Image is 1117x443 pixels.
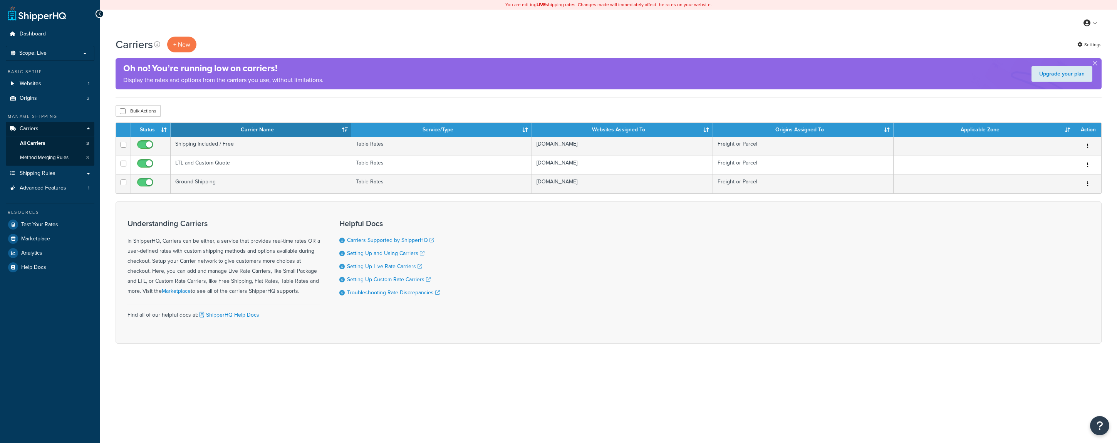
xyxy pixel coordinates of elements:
a: ShipperHQ Home [8,6,66,21]
b: LIVE [537,1,546,8]
li: Carriers [6,122,94,166]
li: Origins [6,91,94,106]
span: Scope: Live [19,50,47,57]
li: Websites [6,77,94,91]
button: Bulk Actions [116,105,161,117]
th: Carrier Name: activate to sort column ascending [171,123,351,137]
td: [DOMAIN_NAME] [532,175,713,193]
span: Help Docs [21,264,46,271]
td: Ground Shipping [171,175,351,193]
td: [DOMAIN_NAME] [532,156,713,175]
h3: Helpful Docs [339,219,440,228]
a: Shipping Rules [6,166,94,181]
a: Websites 1 [6,77,94,91]
td: Freight or Parcel [713,175,894,193]
div: In ShipperHQ, Carriers can be either, a service that provides real-time rates OR a user-defined r... [127,219,320,296]
span: Websites [20,81,41,87]
span: Dashboard [20,31,46,37]
a: Carriers [6,122,94,136]
a: Test Your Rates [6,218,94,232]
td: Table Rates [351,175,532,193]
td: Table Rates [351,137,532,156]
span: Marketplace [21,236,50,242]
h4: Oh no! You’re running low on carriers! [123,62,324,75]
th: Applicable Zone: activate to sort column ascending [894,123,1074,137]
a: Settings [1077,39,1102,50]
a: All Carriers 3 [6,136,94,151]
button: + New [167,37,196,52]
div: Manage Shipping [6,113,94,120]
td: Shipping Included / Free [171,137,351,156]
a: Upgrade your plan [1031,66,1092,82]
a: Carriers Supported by ShipperHQ [347,236,434,244]
span: Test Your Rates [21,221,58,228]
span: Method Merging Rules [20,154,69,161]
th: Websites Assigned To: activate to sort column ascending [532,123,713,137]
span: 1 [88,185,89,191]
a: Method Merging Rules 3 [6,151,94,165]
td: Freight or Parcel [713,156,894,175]
span: All Carriers [20,140,45,147]
span: 1 [88,81,89,87]
td: [DOMAIN_NAME] [532,137,713,156]
a: Setting Up Live Rate Carriers [347,262,422,270]
td: Freight or Parcel [713,137,894,156]
th: Service/Type: activate to sort column ascending [351,123,532,137]
p: Display the rates and options from the carriers you use, without limitations. [123,75,324,86]
th: Status: activate to sort column ascending [131,123,171,137]
span: 2 [87,95,89,102]
div: Find all of our helpful docs at: [127,304,320,320]
a: Help Docs [6,260,94,274]
a: Setting Up and Using Carriers [347,249,424,257]
a: Dashboard [6,27,94,41]
a: Origins 2 [6,91,94,106]
a: Marketplace [162,287,191,295]
span: Analytics [21,250,42,257]
th: Origins Assigned To: activate to sort column ascending [713,123,894,137]
div: Resources [6,209,94,216]
button: Open Resource Center [1090,416,1109,435]
span: Carriers [20,126,39,132]
li: All Carriers [6,136,94,151]
span: 3 [86,154,89,161]
div: Basic Setup [6,69,94,75]
li: Advanced Features [6,181,94,195]
td: Table Rates [351,156,532,175]
span: Advanced Features [20,185,66,191]
a: Analytics [6,246,94,260]
a: Setting Up Custom Rate Carriers [347,275,431,284]
a: ShipperHQ Help Docs [198,311,259,319]
a: Advanced Features 1 [6,181,94,195]
a: Marketplace [6,232,94,246]
span: Origins [20,95,37,102]
th: Action [1074,123,1101,137]
span: Shipping Rules [20,170,55,177]
td: LTL and Custom Quote [171,156,351,175]
h1: Carriers [116,37,153,52]
li: Method Merging Rules [6,151,94,165]
a: Troubleshooting Rate Discrepancies [347,289,440,297]
h3: Understanding Carriers [127,219,320,228]
span: 3 [86,140,89,147]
